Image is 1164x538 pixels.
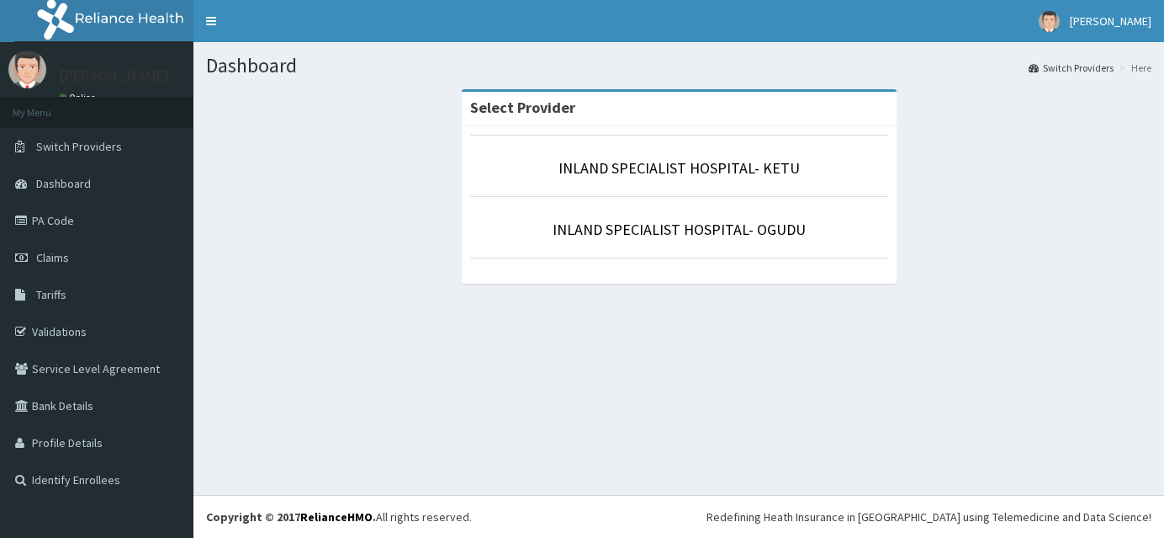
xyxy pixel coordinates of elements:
[8,51,46,88] img: User Image
[558,158,800,178] a: INLAND SPECIALIST HOSPITAL- KETU
[1115,61,1151,75] li: Here
[36,176,91,191] span: Dashboard
[193,495,1164,538] footer: All rights reserved.
[59,92,99,104] a: Online
[206,55,1151,77] h1: Dashboard
[36,250,69,265] span: Claims
[59,68,169,83] p: [PERSON_NAME]
[36,287,66,302] span: Tariffs
[706,509,1151,525] div: Redefining Heath Insurance in [GEOGRAPHIC_DATA] using Telemedicine and Data Science!
[1029,61,1114,75] a: Switch Providers
[206,509,376,525] strong: Copyright © 2017 .
[1070,13,1151,29] span: [PERSON_NAME]
[470,98,575,117] strong: Select Provider
[36,139,122,154] span: Switch Providers
[1039,11,1060,32] img: User Image
[553,220,806,239] a: INLAND SPECIALIST HOSPITAL- OGUDU
[300,509,373,525] a: RelianceHMO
